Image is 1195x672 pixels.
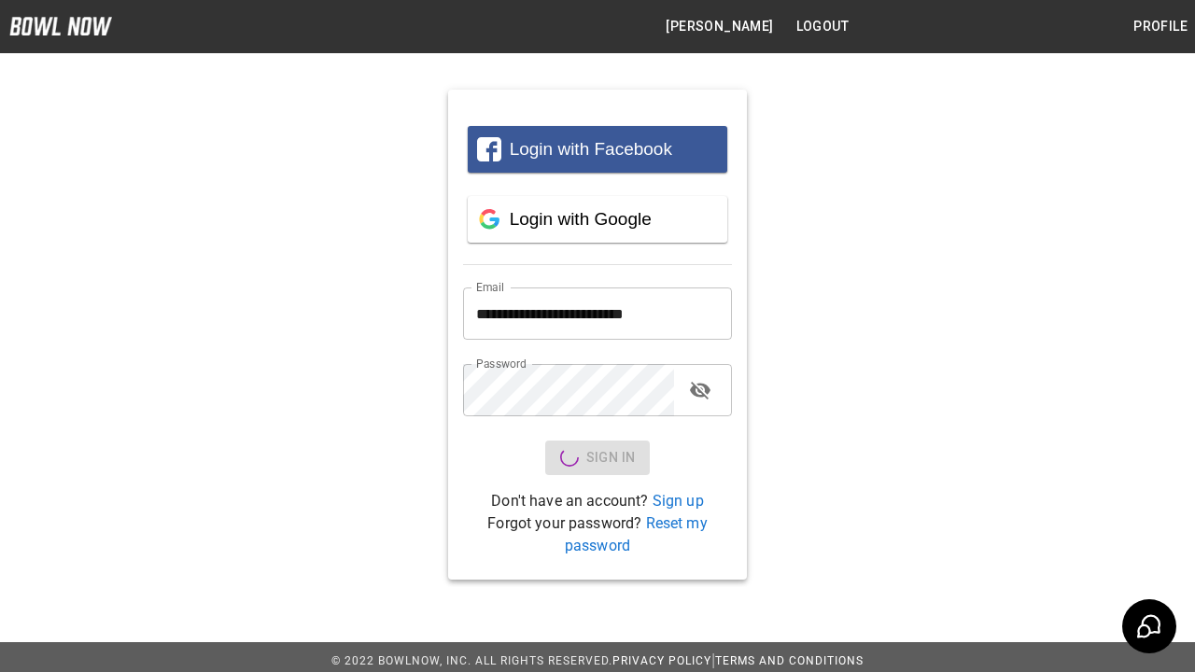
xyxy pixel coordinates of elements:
[715,654,864,667] a: Terms and Conditions
[682,371,719,409] button: toggle password visibility
[510,209,652,229] span: Login with Google
[1126,9,1195,44] button: Profile
[463,512,732,557] p: Forgot your password?
[653,492,704,510] a: Sign up
[565,514,708,554] a: Reset my password
[463,490,732,512] p: Don't have an account?
[510,139,672,159] span: Login with Facebook
[789,9,856,44] button: Logout
[612,654,711,667] a: Privacy Policy
[9,17,112,35] img: logo
[331,654,612,667] span: © 2022 BowlNow, Inc. All Rights Reserved.
[468,126,727,173] button: Login with Facebook
[658,9,780,44] button: [PERSON_NAME]
[468,196,727,243] button: Login with Google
